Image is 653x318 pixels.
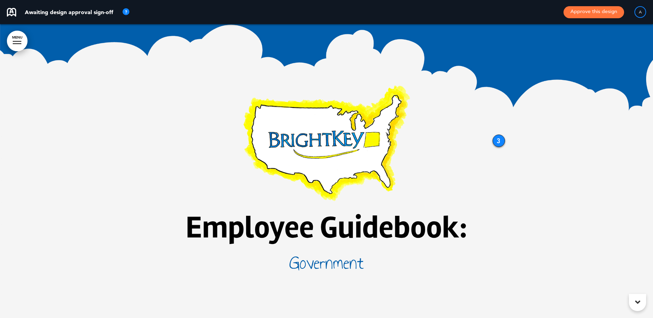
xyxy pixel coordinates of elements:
[564,6,624,18] button: Approve this design
[155,254,499,273] h1: Government
[122,8,130,16] img: tooltip_icon.svg
[186,209,467,247] span: Employee Guidebook:
[7,31,28,51] a: MENU
[634,6,646,18] div: A
[493,135,505,147] div: 3
[241,82,412,203] img: 1752781703609-BKmap.72ppi.png
[7,8,16,17] img: airmason-logo
[25,9,113,15] p: Awaiting design approval sign-off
